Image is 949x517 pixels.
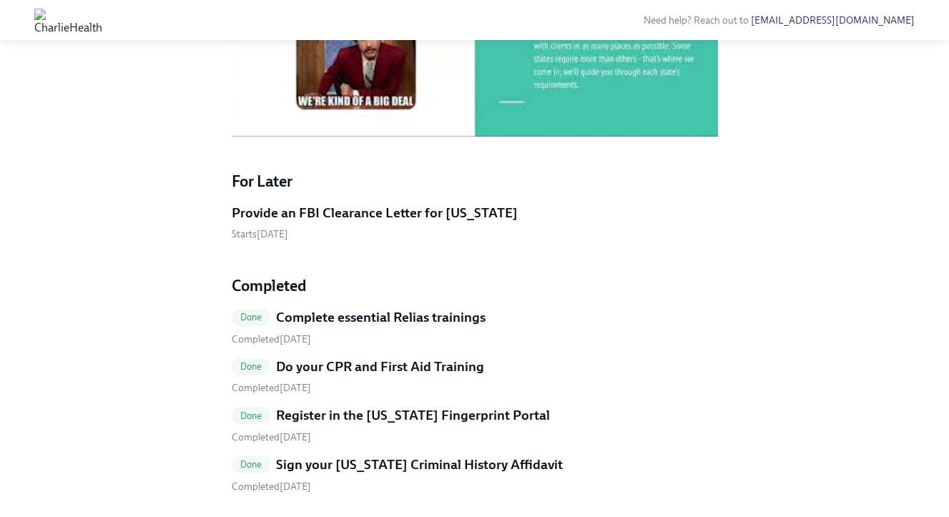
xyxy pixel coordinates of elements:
span: Done [232,410,271,421]
a: DoneSign your [US_STATE] Criminal History Affidavit Completed[DATE] [232,456,718,493]
h4: Completed [232,275,718,297]
span: Need help? Reach out to [644,14,915,26]
span: Completed [DATE] [232,333,311,345]
span: Completed [DATE] [232,431,311,443]
h5: Sign your [US_STATE] Criminal History Affidavit [276,456,563,474]
a: DoneDo your CPR and First Aid Training Completed[DATE] [232,358,718,395]
h4: For Later [232,171,718,192]
span: Monday, October 6th 2025, 9:00 am [232,228,288,240]
span: Thursday, September 25th 2025, 4:57 pm [232,382,311,394]
a: DoneRegister in the [US_STATE] Fingerprint Portal Completed[DATE] [232,406,718,444]
h5: Complete essential Relias trainings [276,308,486,327]
span: Done [232,361,271,372]
img: CharlieHealth [34,9,102,31]
h5: Register in the [US_STATE] Fingerprint Portal [276,406,550,425]
a: [EMAIL_ADDRESS][DOMAIN_NAME] [751,14,915,26]
span: Done [232,459,271,470]
a: DoneComplete essential Relias trainings Completed[DATE] [232,308,718,346]
h5: Do your CPR and First Aid Training [276,358,484,376]
a: Provide an FBI Clearance Letter for [US_STATE]Starts[DATE] [232,204,718,242]
span: Done [232,312,271,322]
h5: Provide an FBI Clearance Letter for [US_STATE] [232,204,518,222]
span: Completed [DATE] [232,481,311,493]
